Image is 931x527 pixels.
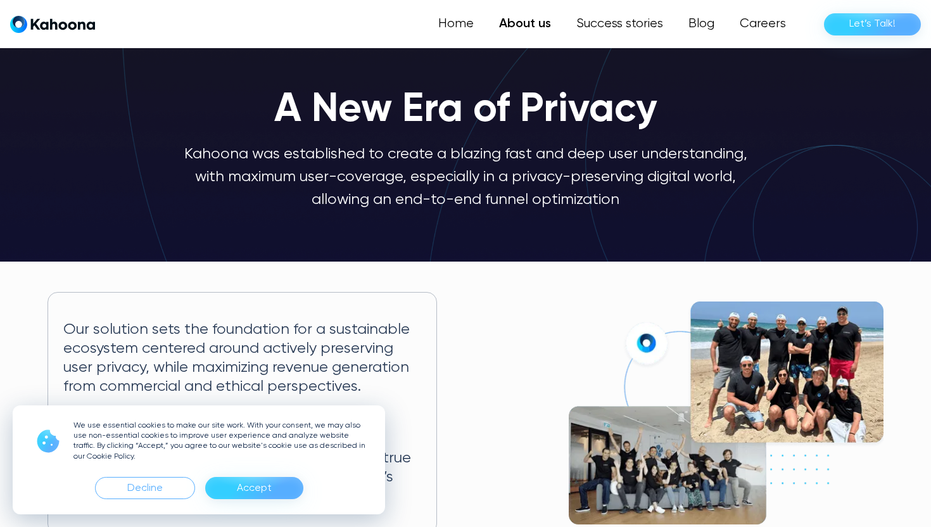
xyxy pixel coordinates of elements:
p: Kahoona was established to create a blazing fast and deep user understanding, with maximum user-c... [182,143,749,211]
div: Decline [127,478,163,498]
p: We use essential cookies to make our site work. With your consent, we may also use non-essential ... [73,421,370,462]
a: Success stories [564,11,676,37]
a: Let’s Talk! [824,13,921,35]
div: Let’s Talk! [849,14,896,34]
a: About us [486,11,564,37]
p: Our solution sets the foundation for a sustainable ecosystem centered around actively preserving ... [63,321,421,396]
h1: A New Era of Privacy [274,88,657,132]
a: Blog [676,11,727,37]
div: Decline [95,477,195,499]
a: home [10,15,95,34]
a: Careers [727,11,799,37]
a: Home [426,11,486,37]
div: Accept [205,477,303,499]
div: Accept [237,478,272,498]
